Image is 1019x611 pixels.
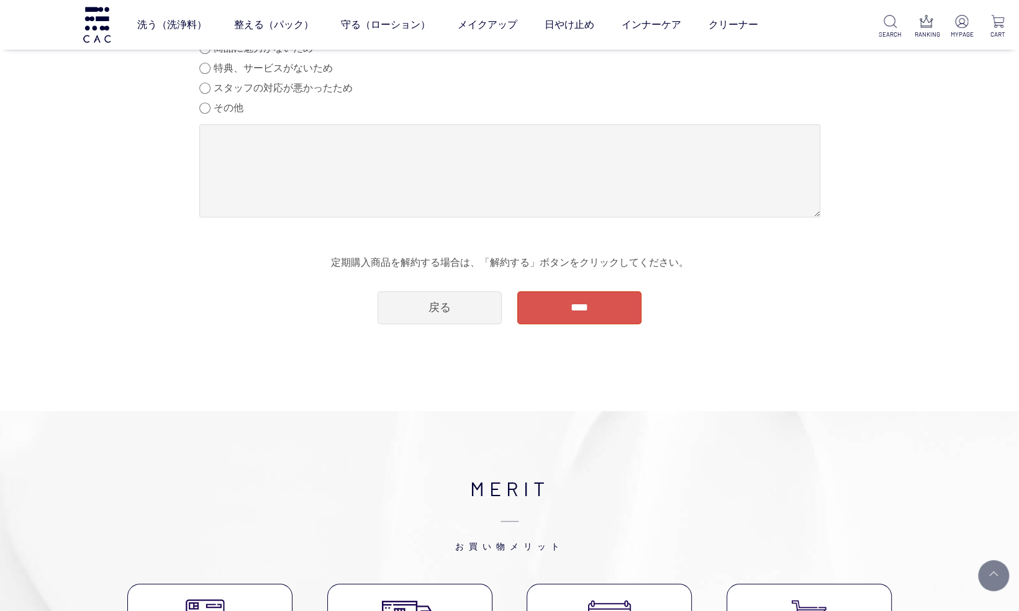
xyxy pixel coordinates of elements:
p: MYPAGE [950,30,973,39]
img: logo [81,7,112,42]
a: RANKING [915,15,938,39]
a: クリーナー [709,7,758,42]
label: 特典、サービスがないため [214,63,333,73]
span: お買い物メリット [127,503,892,553]
a: CART [986,15,1009,39]
p: CART [986,30,1009,39]
a: 守る（ローション） [341,7,430,42]
a: 日やけ止め [545,7,594,42]
h2: MERIT [127,473,892,553]
a: SEARCH [879,15,902,39]
label: スタッフの対応が悪かったため [214,83,353,93]
label: その他 [214,102,243,113]
a: 戻る [378,291,502,324]
a: 洗う（洗浄料） [137,7,207,42]
a: インナーケア [622,7,681,42]
p: SEARCH [879,30,902,39]
a: MYPAGE [950,15,973,39]
p: 定期購入商品を解約する場合は、「解約する」ボタンをクリックしてください。 [199,249,820,270]
p: RANKING [915,30,938,39]
a: メイクアップ [458,7,517,42]
a: 整える（パック） [234,7,314,42]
